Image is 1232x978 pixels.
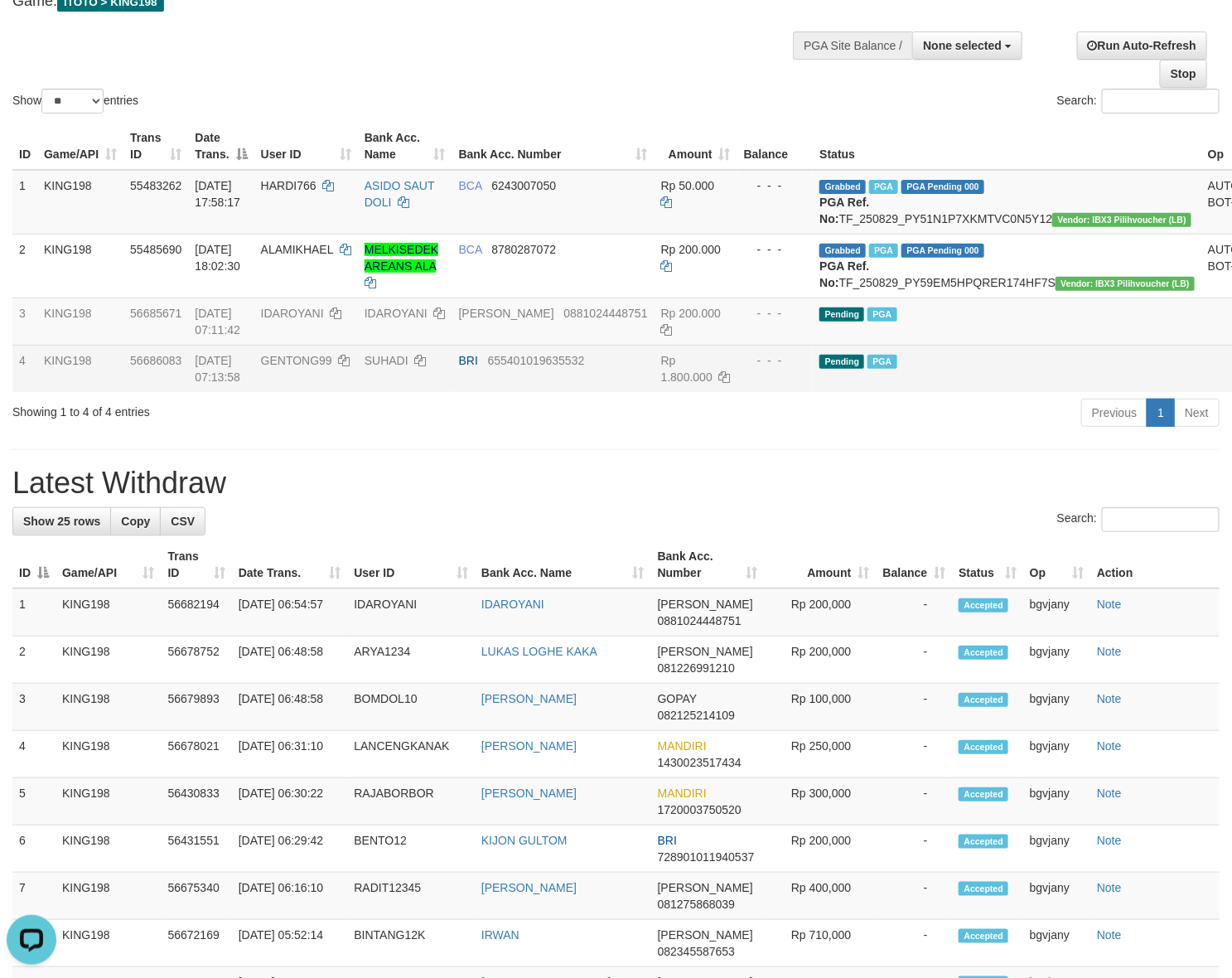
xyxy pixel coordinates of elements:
span: Accepted [959,598,1008,612]
td: Rp 100,000 [764,684,876,731]
th: Amount: activate to sort column ascending [655,123,737,170]
th: User ID: activate to sort column ascending [347,541,475,588]
td: TF_250829_PY59EM5HPQRER174HF7S [813,234,1201,298]
td: Rp 200,000 [764,637,876,684]
th: Trans ID: activate to sort column ascending [162,541,232,588]
th: Trans ID: activate to sort column ascending [123,123,188,170]
a: Show 25 rows [12,507,111,535]
td: KING198 [37,170,123,235]
th: Game/API: activate to sort column ascending [37,123,123,170]
span: BCA [459,179,482,192]
td: KING198 [56,684,162,731]
span: Vendor URL: https://dashboard.q2checkout.com/secure [1052,213,1191,227]
span: 56686083 [130,354,181,367]
span: Copy 655401019635532 to clipboard [488,354,585,367]
span: Copy 0881024448751 to clipboard [658,614,742,627]
a: [PERSON_NAME] [481,881,577,894]
a: Note [1097,787,1122,800]
td: 56672169 [162,920,232,967]
td: - [876,588,952,637]
span: CSV [171,515,195,528]
a: IDAROYANI [365,307,428,320]
span: [DATE] 07:13:58 [195,354,240,384]
span: [DATE] 17:58:17 [195,179,240,209]
span: Show 25 rows [23,515,100,528]
span: Copy 6243007050 to clipboard [491,179,556,192]
span: Copy [121,515,150,528]
td: KING198 [37,345,123,392]
th: Bank Acc. Number: activate to sort column ascending [452,123,655,170]
b: PGA Ref. No: [819,259,869,289]
div: - - - [744,305,807,322]
th: Bank Acc. Name: activate to sort column ascending [358,123,452,170]
td: 56675340 [162,873,232,920]
td: - [876,684,952,731]
span: Accepted [959,693,1008,707]
a: MELKISEDEK AREANS ALA [365,243,438,273]
td: 5 [12,778,56,825]
label: Search: [1057,89,1220,114]
td: [DATE] 06:29:42 [232,825,348,873]
span: ALAMIKHAEL [261,243,333,256]
span: Copy 1720003750520 to clipboard [658,803,742,816]
th: Bank Acc. Number: activate to sort column ascending [651,541,765,588]
th: Amount: activate to sort column ascending [764,541,876,588]
td: KING198 [56,637,162,684]
td: RAJABORBOR [347,778,475,825]
td: Rp 200,000 [764,588,876,637]
td: 4 [12,345,37,392]
button: None selected [912,31,1022,60]
input: Search: [1102,89,1220,114]
div: - - - [744,241,807,258]
th: Status: activate to sort column ascending [952,541,1023,588]
span: Accepted [959,787,1008,801]
td: KING198 [56,825,162,873]
a: [PERSON_NAME] [481,739,577,753]
td: 56678752 [162,637,232,684]
button: Open LiveChat chat widget [7,7,56,56]
span: Rp 200.000 [661,307,721,320]
span: [DATE] 07:11:42 [195,307,240,336]
span: Accepted [959,882,1008,896]
span: Rp 1.800.000 [661,354,713,384]
span: MANDIRI [658,787,707,800]
td: TF_250829_PY51N1P7XKMTVC0N5Y12 [813,170,1201,235]
th: User ID: activate to sort column ascending [254,123,358,170]
td: BINTANG12K [347,920,475,967]
td: Rp 400,000 [764,873,876,920]
a: ASIDO SAUT DOLI [365,179,435,209]
th: Status [813,123,1201,170]
a: Note [1097,881,1122,894]
td: RADIT12345 [347,873,475,920]
td: bgvjany [1023,637,1090,684]
td: LANCENGKANAK [347,731,475,778]
span: Marked by bgvdixe [869,244,898,258]
span: IDAROYANI [261,307,324,320]
div: - - - [744,177,807,194]
td: bgvjany [1023,920,1090,967]
span: [PERSON_NAME] [658,645,753,658]
th: ID: activate to sort column descending [12,541,56,588]
span: Pending [819,307,864,322]
td: KING198 [56,731,162,778]
th: Bank Acc. Name: activate to sort column ascending [475,541,651,588]
td: [DATE] 06:48:58 [232,684,348,731]
td: 2 [12,637,56,684]
th: Action [1090,541,1220,588]
td: 3 [12,684,56,731]
span: Marked by bgvdixe [869,180,898,194]
td: - [876,920,952,967]
td: KING198 [56,588,162,637]
span: HARDI766 [261,179,316,192]
span: None selected [923,39,1002,52]
a: IRWAN [481,928,519,942]
td: - [876,825,952,873]
td: 1 [12,588,56,637]
span: [PERSON_NAME] [658,598,753,611]
a: Note [1097,692,1122,705]
div: - - - [744,352,807,369]
div: PGA Site Balance / [793,31,912,60]
span: PGA Pending [901,244,984,258]
a: Copy [110,507,161,535]
span: BRI [658,834,677,847]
